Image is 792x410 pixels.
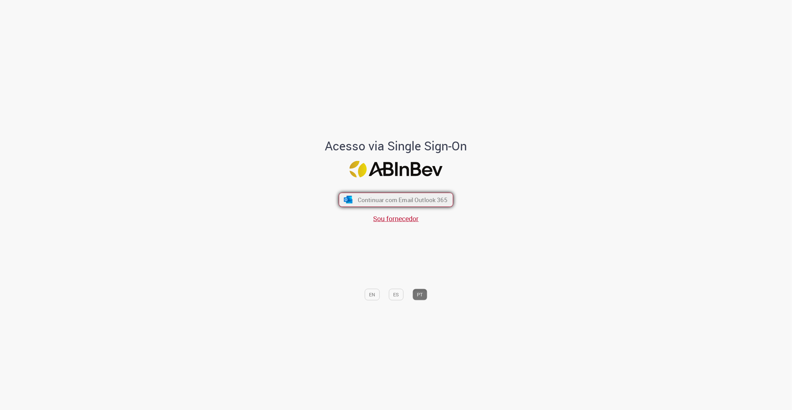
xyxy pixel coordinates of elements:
[350,161,443,178] img: Logo ABInBev
[339,193,453,207] button: ícone Azure/Microsoft 360 Continuar com Email Outlook 365
[343,196,353,203] img: ícone Azure/Microsoft 360
[358,196,447,204] span: Continuar com Email Outlook 365
[365,289,380,300] button: EN
[413,289,427,300] button: PT
[302,139,490,153] h1: Acesso via Single Sign-On
[373,214,419,223] a: Sou fornecedor
[389,289,404,300] button: ES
